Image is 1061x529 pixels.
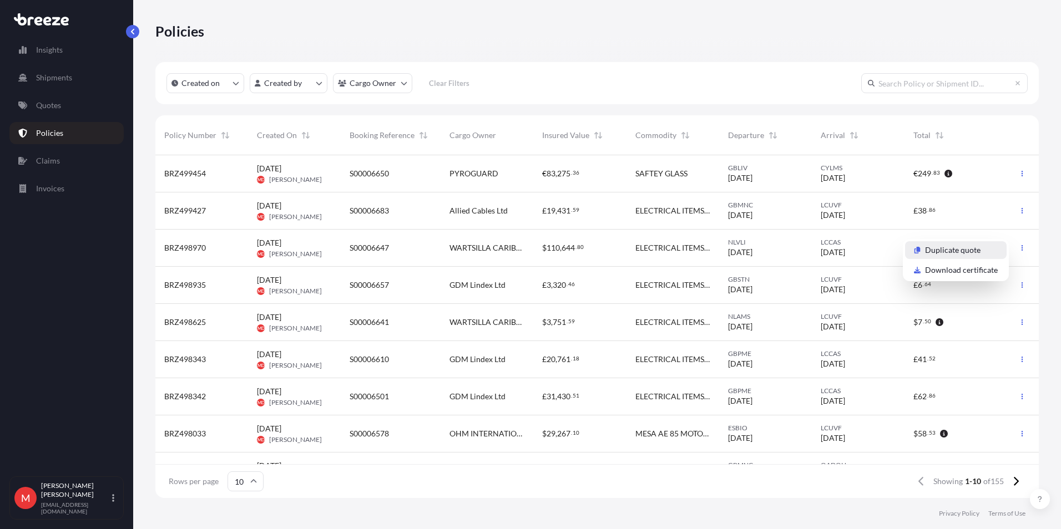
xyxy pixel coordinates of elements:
p: Policies [155,22,205,40]
a: Download certificate [905,261,1007,279]
a: Duplicate quote [905,241,1007,259]
p: Duplicate quote [925,245,981,256]
div: Actions [903,239,1009,281]
p: Download certificate [925,264,998,276]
